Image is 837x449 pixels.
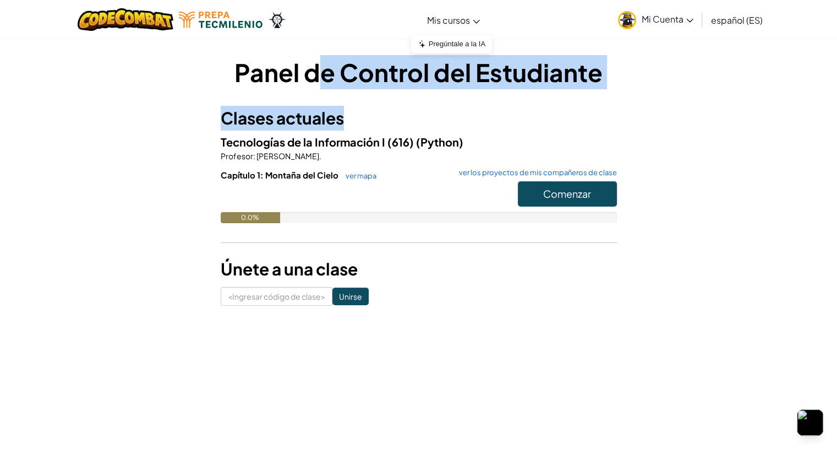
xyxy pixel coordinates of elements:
font: (Python) [416,135,463,149]
img: avatar [618,11,636,29]
font: Mis cursos [427,14,470,26]
font: ver los proyectos de mis compañeros de clase [459,168,617,177]
font: Mi Cuenta [642,13,683,25]
font: ver mapa [346,171,376,180]
font: Capítulo 1: Montaña del Cielo [221,170,338,180]
font: Tecnologías de la Información I (616) [221,135,414,149]
a: Mis cursos [422,5,485,35]
img: Logotipo de Tecmilenio [179,12,262,28]
a: español (ES) [705,5,768,35]
input: Unirse [332,288,369,305]
font: Únete a una clase [221,258,358,279]
button: Comenzar [518,181,617,207]
a: Mi Cuenta [612,2,699,37]
font: Clases actuales [221,107,344,128]
img: Ozaria [268,12,286,28]
input: <Ingresar código de clase> [221,287,332,306]
img: Logotipo de CodeCombat [78,8,174,31]
font: [PERSON_NAME]. [256,151,321,161]
font: 0.0% [241,213,259,221]
font: Profesor [221,151,253,161]
font: : [253,151,255,161]
font: Comenzar [543,187,591,200]
font: Panel de Control del Estudiante [234,57,603,88]
font: español (ES) [711,14,763,26]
